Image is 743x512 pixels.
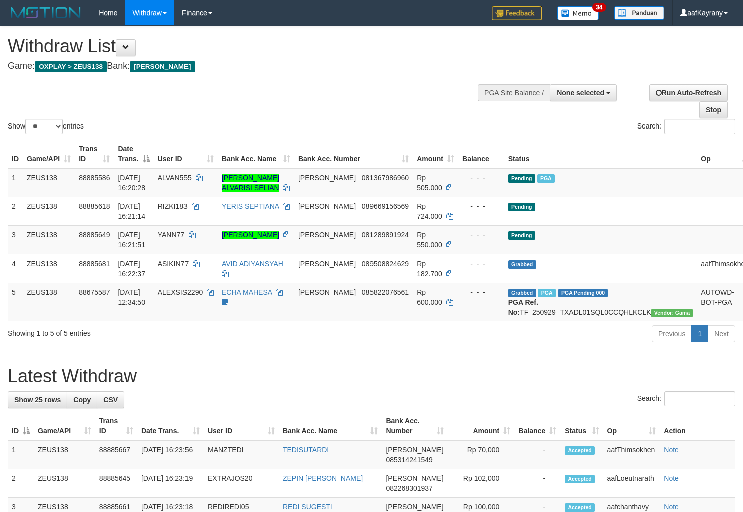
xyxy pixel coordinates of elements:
a: Stop [699,101,728,118]
div: - - - [462,173,500,183]
span: Rp 505.000 [417,174,442,192]
td: [DATE] 16:23:56 [137,440,204,469]
span: Accepted [565,446,595,455]
td: 1 [8,440,34,469]
th: Amount: activate to sort column ascending [448,412,515,440]
img: panduan.png [614,6,664,20]
span: Copy 085822076561 to clipboard [362,288,409,296]
span: [PERSON_NAME] [130,61,195,72]
span: [PERSON_NAME] [386,474,443,482]
a: [PERSON_NAME] [222,231,279,239]
td: Rp 102,000 [448,469,515,498]
a: REDI SUGESTI [283,503,332,511]
span: Pending [508,231,535,240]
div: - - - [462,201,500,211]
select: Showentries [25,119,63,134]
span: Marked by aafanarl [537,174,555,183]
span: 88885618 [79,202,110,210]
td: Rp 70,000 [448,440,515,469]
span: [DATE] 12:34:50 [118,288,145,306]
span: Rp 182.700 [417,260,442,278]
div: PGA Site Balance / [478,84,550,101]
td: ZEUS138 [34,440,95,469]
div: - - - [462,287,500,297]
span: Rp 600.000 [417,288,442,306]
label: Search: [637,391,735,406]
span: Vendor URL: https://trx31.1velocity.biz [651,309,693,317]
span: Copy 089508824629 to clipboard [362,260,409,268]
a: Show 25 rows [8,391,67,408]
h1: Withdraw List [8,36,485,56]
td: ZEUS138 [23,254,75,283]
th: Trans ID: activate to sort column ascending [75,140,114,168]
b: PGA Ref. No: [508,298,538,316]
td: 4 [8,254,23,283]
span: [PERSON_NAME] [298,174,356,182]
span: Copy 082268301937 to clipboard [386,484,432,492]
span: [PERSON_NAME] [298,231,356,239]
td: ZEUS138 [23,225,75,254]
span: Grabbed [508,260,536,269]
span: [DATE] 16:21:14 [118,202,145,220]
a: Note [664,446,679,454]
span: Show 25 rows [14,396,61,404]
td: 2 [8,197,23,225]
a: 1 [691,325,708,342]
td: 1 [8,168,23,197]
span: Rp 550.000 [417,231,442,249]
span: [DATE] 16:20:28 [118,174,145,192]
input: Search: [664,391,735,406]
span: Copy [73,396,91,404]
span: 88885586 [79,174,110,182]
th: Amount: activate to sort column ascending [413,140,458,168]
span: Pending [508,174,535,183]
th: Op: activate to sort column ascending [603,412,660,440]
span: RIZKI183 [158,202,188,210]
td: 2 [8,469,34,498]
th: Bank Acc. Number: activate to sort column ascending [382,412,447,440]
span: Accepted [565,503,595,512]
th: Date Trans.: activate to sort column descending [114,140,153,168]
span: Copy 089669156569 to clipboard [362,202,409,210]
a: Copy [67,391,97,408]
th: Action [660,412,735,440]
span: 88885681 [79,260,110,268]
span: Copy 081289891924 to clipboard [362,231,409,239]
a: CSV [97,391,124,408]
span: [PERSON_NAME] [298,202,356,210]
span: Copy 085314241549 to clipboard [386,456,432,464]
span: [PERSON_NAME] [298,288,356,296]
td: MANZTEDI [204,440,279,469]
td: 5 [8,283,23,321]
a: ECHA MAHESA [222,288,272,296]
span: Copy 081367986960 to clipboard [362,174,409,182]
td: ZEUS138 [23,197,75,225]
span: ALEXSIS2290 [158,288,203,296]
th: Bank Acc. Number: activate to sort column ascending [294,140,413,168]
th: User ID: activate to sort column ascending [154,140,218,168]
span: [PERSON_NAME] [386,446,443,454]
td: ZEUS138 [23,283,75,321]
span: None selected [556,89,604,97]
td: 3 [8,225,23,254]
td: 88885667 [95,440,137,469]
td: ZEUS138 [23,168,75,197]
span: Rp 724.000 [417,202,442,220]
span: [DATE] 16:22:37 [118,260,145,278]
input: Search: [664,119,735,134]
th: Status: activate to sort column ascending [561,412,603,440]
span: PGA Pending [558,289,608,297]
a: AVID ADIYANSYAH [222,260,283,268]
div: - - - [462,230,500,240]
span: Accepted [565,475,595,483]
img: Button%20Memo.svg [557,6,599,20]
td: aafLoeutnarath [603,469,660,498]
span: Pending [508,203,535,211]
td: 88885645 [95,469,137,498]
img: MOTION_logo.png [8,5,84,20]
td: ZEUS138 [34,469,95,498]
a: YERIS SEPTIANA [222,202,279,210]
button: None selected [550,84,617,101]
span: [PERSON_NAME] [386,503,443,511]
span: ASIKIN77 [158,260,189,268]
